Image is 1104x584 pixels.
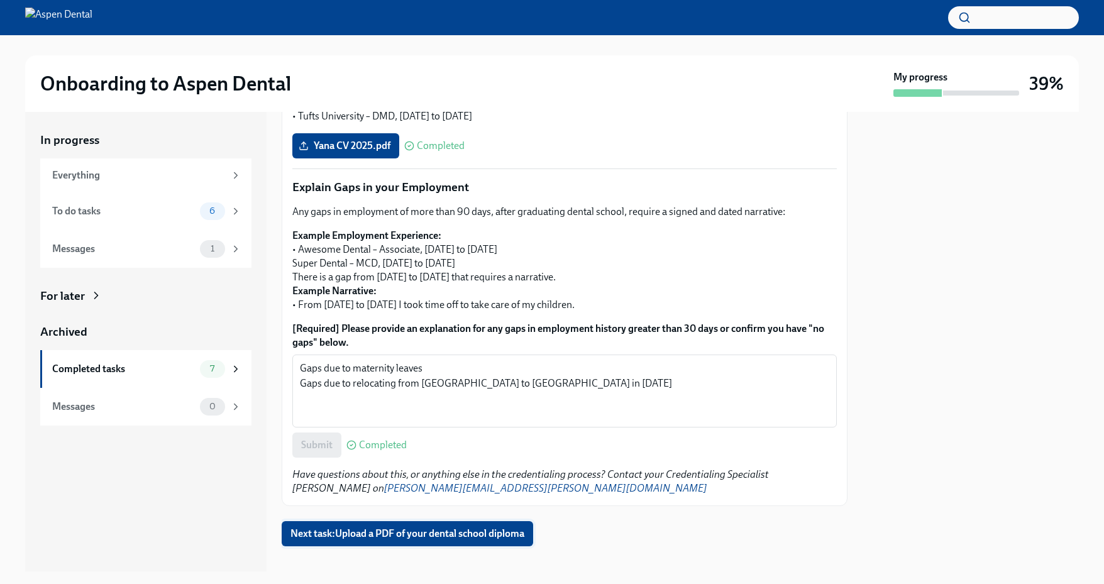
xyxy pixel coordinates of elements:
[40,324,251,340] a: Archived
[202,364,222,373] span: 7
[301,140,390,152] span: Yana CV 2025.pdf
[40,288,251,304] a: For later
[292,133,399,158] label: Yana CV 2025.pdf
[292,285,377,297] strong: Example Narrative:
[1029,72,1064,95] h3: 39%
[290,527,524,540] span: Next task : Upload a PDF of your dental school diploma
[292,468,769,494] em: Have questions about this, or anything else in the credentialing process? Contact your Credential...
[52,400,195,414] div: Messages
[359,440,407,450] span: Completed
[52,204,195,218] div: To do tasks
[40,158,251,192] a: Everything
[203,244,222,253] span: 1
[282,521,533,546] button: Next task:Upload a PDF of your dental school diploma
[202,402,223,411] span: 0
[40,350,251,388] a: Completed tasks7
[292,229,441,241] strong: Example Employment Experience:
[300,361,829,421] textarea: Gaps due to maternity leaves Gaps due to relocating from [GEOGRAPHIC_DATA] to [GEOGRAPHIC_DATA] i...
[40,388,251,426] a: Messages0
[40,288,85,304] div: For later
[40,192,251,230] a: To do tasks6
[52,242,195,256] div: Messages
[52,168,225,182] div: Everything
[893,70,947,84] strong: My progress
[384,482,707,494] a: [PERSON_NAME][EMAIL_ADDRESS][PERSON_NAME][DOMAIN_NAME]
[292,229,837,312] p: • Awesome Dental – Associate, [DATE] to [DATE] Super Dental – MCD, [DATE] to [DATE] There is a ga...
[52,362,195,376] div: Completed tasks
[292,179,837,196] p: Explain Gaps in your Employment
[40,71,291,96] h2: Onboarding to Aspen Dental
[292,322,837,350] label: [Required] Please provide an explanation for any gaps in employment history greater than 30 days ...
[292,205,837,219] p: Any gaps in employment of more than 90 days, after graduating dental school, require a signed and...
[40,132,251,148] a: In progress
[417,141,465,151] span: Completed
[25,8,92,28] img: Aspen Dental
[40,230,251,268] a: Messages1
[202,206,223,216] span: 6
